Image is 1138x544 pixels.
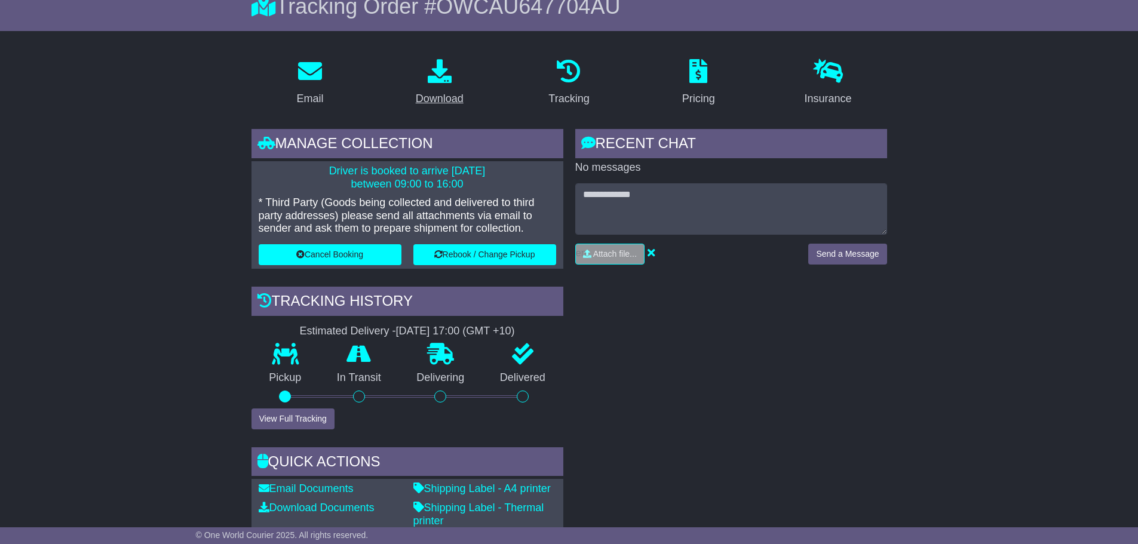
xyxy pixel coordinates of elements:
[251,371,320,385] p: Pickup
[399,371,483,385] p: Delivering
[319,371,399,385] p: In Transit
[251,408,335,429] button: View Full Tracking
[541,55,597,111] a: Tracking
[396,325,515,338] div: [DATE] 17:00 (GMT +10)
[196,530,369,540] span: © One World Courier 2025. All rights reserved.
[805,91,852,107] div: Insurance
[682,91,715,107] div: Pricing
[251,129,563,161] div: Manage collection
[259,244,401,265] button: Cancel Booking
[259,196,556,235] p: * Third Party (Goods being collected and delivered to third party addresses) please send all atta...
[289,55,331,111] a: Email
[296,91,323,107] div: Email
[548,91,589,107] div: Tracking
[251,447,563,480] div: Quick Actions
[808,244,887,265] button: Send a Message
[251,325,563,338] div: Estimated Delivery -
[408,55,471,111] a: Download
[413,244,556,265] button: Rebook / Change Pickup
[482,371,563,385] p: Delivered
[797,55,860,111] a: Insurance
[413,502,544,527] a: Shipping Label - Thermal printer
[259,482,354,494] a: Email Documents
[259,165,556,190] p: Driver is booked to arrive [DATE] between 09:00 to 16:00
[251,287,563,319] div: Tracking history
[413,482,551,494] a: Shipping Label - A4 printer
[674,55,723,111] a: Pricing
[575,129,887,161] div: RECENT CHAT
[416,91,464,107] div: Download
[259,502,375,514] a: Download Documents
[575,161,887,174] p: No messages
